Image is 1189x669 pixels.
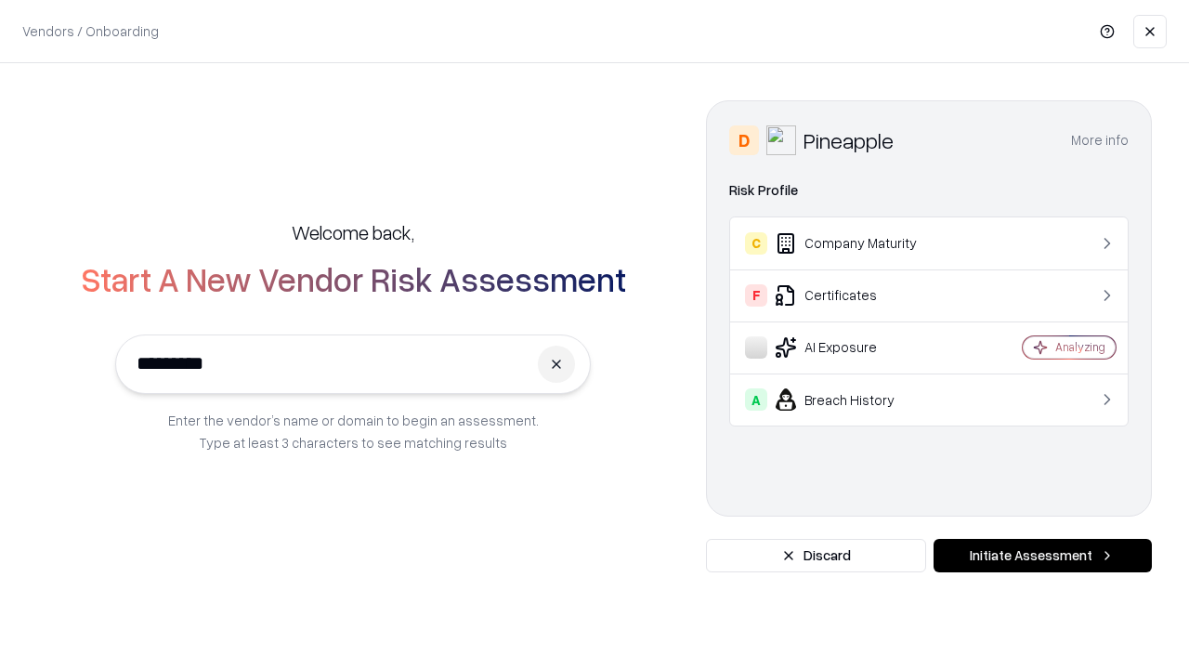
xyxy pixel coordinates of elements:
[81,260,626,297] h2: Start A New Vendor Risk Assessment
[168,409,539,453] p: Enter the vendor’s name or domain to begin an assessment. Type at least 3 characters to see match...
[745,284,767,307] div: F
[729,179,1129,202] div: Risk Profile
[745,388,967,411] div: Breach History
[804,125,894,155] div: Pineapple
[745,388,767,411] div: A
[745,336,967,359] div: AI Exposure
[729,125,759,155] div: D
[22,21,159,41] p: Vendors / Onboarding
[766,125,796,155] img: Pineapple
[292,219,414,245] h5: Welcome back,
[1055,339,1105,355] div: Analyzing
[745,232,967,255] div: Company Maturity
[934,539,1152,572] button: Initiate Assessment
[745,284,967,307] div: Certificates
[745,232,767,255] div: C
[1071,124,1129,157] button: More info
[706,539,926,572] button: Discard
